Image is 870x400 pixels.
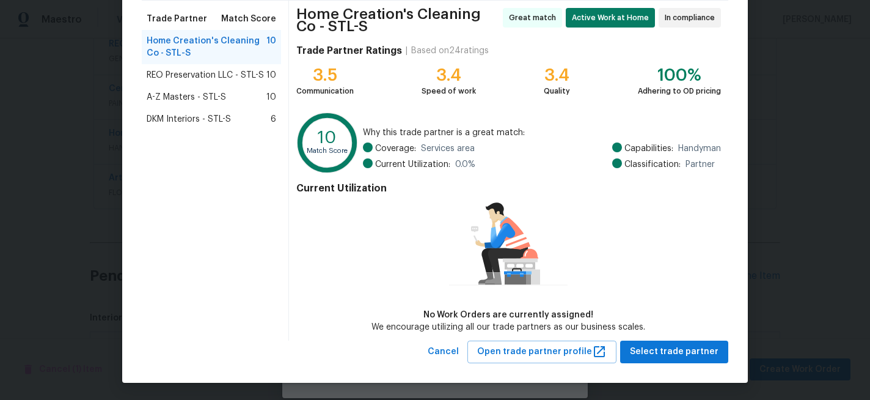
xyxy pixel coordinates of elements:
[147,69,264,81] span: REO Preservation LLC - STL-S
[318,129,337,146] text: 10
[411,45,489,57] div: Based on 24 ratings
[296,8,499,32] span: Home Creation's Cleaning Co - STL-S
[638,69,721,81] div: 100%
[624,143,673,155] span: Capabilities:
[375,158,450,171] span: Current Utilization:
[296,45,402,57] h4: Trade Partner Ratings
[477,344,607,360] span: Open trade partner profile
[467,341,616,363] button: Open trade partner profile
[371,321,645,333] div: We encourage utilizing all our trade partners as our business scales.
[307,147,348,154] text: Match Score
[572,12,654,24] span: Active Work at Home
[422,69,476,81] div: 3.4
[665,12,720,24] span: In compliance
[638,85,721,97] div: Adhering to OD pricing
[363,127,721,139] span: Why this trade partner is a great match:
[147,91,226,103] span: A-Z Masters - STL-S
[423,341,464,363] button: Cancel
[147,13,207,25] span: Trade Partner
[271,113,276,125] span: 6
[147,113,231,125] span: DKM Interiors - STL-S
[455,158,475,171] span: 0.0 %
[630,344,718,360] span: Select trade partner
[147,35,266,59] span: Home Creation's Cleaning Co - STL-S
[296,69,354,81] div: 3.5
[296,85,354,97] div: Communication
[544,85,570,97] div: Quality
[266,69,276,81] span: 10
[422,85,476,97] div: Speed of work
[620,341,728,363] button: Select trade partner
[402,45,411,57] div: |
[428,344,459,360] span: Cancel
[266,91,276,103] span: 10
[544,69,570,81] div: 3.4
[375,143,416,155] span: Coverage:
[221,13,276,25] span: Match Score
[678,143,721,155] span: Handyman
[421,143,475,155] span: Services area
[509,12,561,24] span: Great match
[624,158,681,171] span: Classification:
[266,35,276,59] span: 10
[296,182,721,194] h4: Current Utilization
[371,309,645,321] div: No Work Orders are currently assigned!
[685,158,715,171] span: Partner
